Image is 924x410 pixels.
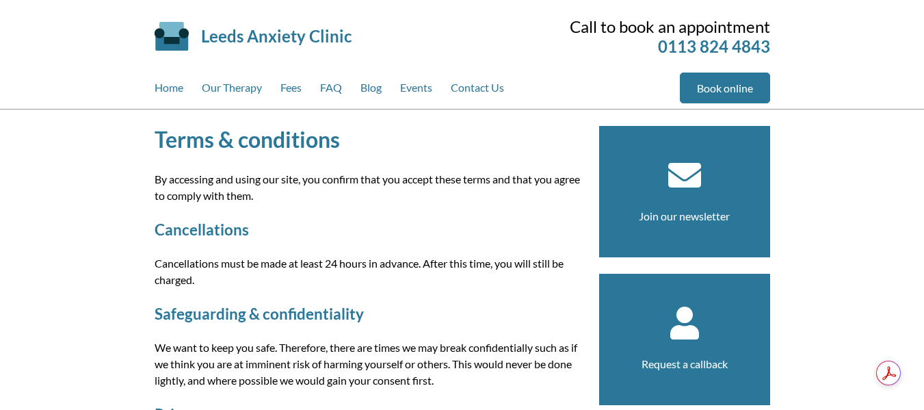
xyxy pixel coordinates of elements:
[155,339,583,389] p: We want to keep you safe. Therefore, there are times we may break confidentially such as if we th...
[155,126,583,153] h1: Terms & conditions
[202,73,262,109] a: Our Therapy
[280,73,302,109] a: Fees
[155,73,183,109] a: Home
[400,73,432,109] a: Events
[320,73,342,109] a: FAQ
[680,73,770,103] a: Book online
[155,305,583,323] h2: Safeguarding & confidentiality
[360,73,382,109] a: Blog
[155,255,583,288] p: Cancellations must be made at least 24 hours in advance. After this time, you will still be charged.
[451,73,504,109] a: Contact Us
[642,357,728,370] a: Request a callback
[639,209,730,222] a: Join our newsletter
[155,171,583,204] p: By accessing and using our site, you confirm that you accept these terms and that you agree to co...
[201,26,352,46] a: Leeds Anxiety Clinic
[155,220,583,239] h2: Cancellations
[658,36,770,56] a: 0113 824 4843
